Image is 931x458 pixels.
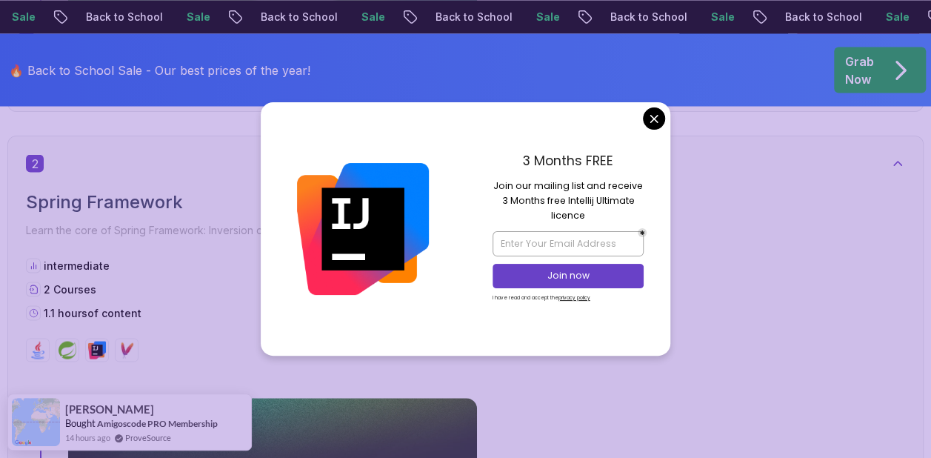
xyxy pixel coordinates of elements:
p: Back to School [247,10,347,24]
p: 🔥 Back to School Sale - Our best prices of the year! [9,61,310,79]
span: 14 hours ago [65,431,110,444]
p: Back to School [771,10,872,24]
img: intellij logo [88,341,106,359]
p: Back to School [72,10,173,24]
p: Back to School [596,10,697,24]
p: Grab Now [845,52,874,87]
p: Sale [522,10,570,24]
span: 2 Courses [44,282,96,295]
p: Sale [347,10,395,24]
p: 1.1 hours of content [44,305,141,320]
span: [PERSON_NAME] [65,403,154,416]
p: intermediate [44,258,110,273]
a: Amigoscode PRO Membership [97,417,218,430]
p: Sale [173,10,220,24]
a: ProveSource [125,431,171,444]
span: 2 [26,154,44,172]
p: Learn the core of Spring Framework: Inversion of Control and Dependency Injection [26,219,905,240]
img: spring logo [59,341,76,359]
h2: Spring Framework [26,190,905,213]
img: java logo [29,341,47,359]
p: Sale [697,10,744,24]
img: maven logo [118,341,136,359]
span: Bought [65,417,96,429]
p: Sale [872,10,919,24]
p: Back to School [421,10,522,24]
img: provesource social proof notification image [12,398,60,446]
